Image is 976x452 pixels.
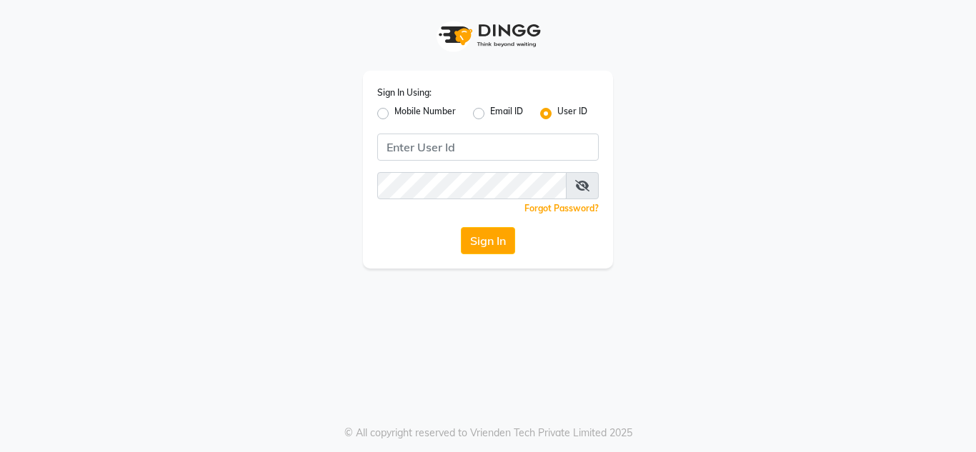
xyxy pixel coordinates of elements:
img: logo1.svg [431,14,545,56]
label: Mobile Number [394,105,456,122]
button: Sign In [461,227,515,254]
a: Forgot Password? [524,203,599,214]
label: Sign In Using: [377,86,432,99]
label: Email ID [490,105,523,122]
label: User ID [557,105,587,122]
input: Username [377,172,567,199]
input: Username [377,134,599,161]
